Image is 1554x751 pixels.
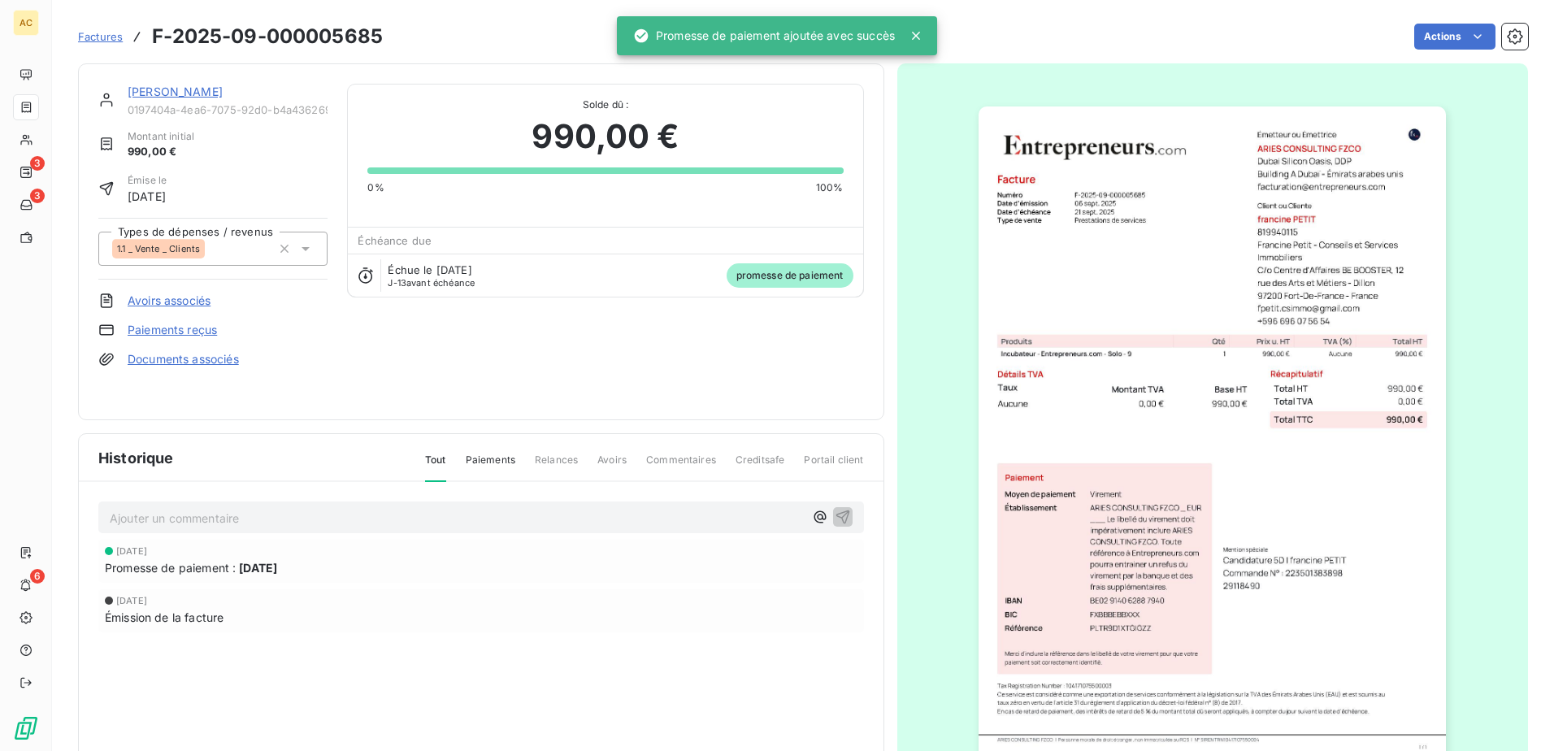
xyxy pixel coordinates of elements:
[128,85,223,98] a: [PERSON_NAME]
[128,351,239,367] a: Documents associés
[425,453,446,482] span: Tout
[1414,24,1495,50] button: Actions
[597,453,627,480] span: Avoirs
[367,180,384,195] span: 0%
[30,156,45,171] span: 3
[30,189,45,203] span: 3
[816,180,844,195] span: 100%
[78,28,123,45] a: Factures
[646,453,716,480] span: Commentaires
[532,112,679,161] span: 990,00 €
[117,244,200,254] span: 1.1 _ Vente _ Clients
[128,322,217,338] a: Paiements reçus
[727,263,853,288] span: promesse de paiement
[388,277,406,289] span: J-13
[358,234,432,247] span: Échéance due
[736,453,785,480] span: Creditsafe
[367,98,843,112] span: Solde dû :
[105,609,224,626] span: Émission de la facture
[105,559,236,576] span: Promesse de paiement :
[116,596,147,606] span: [DATE]
[116,546,147,556] span: [DATE]
[466,453,515,480] span: Paiements
[1499,696,1538,735] iframe: Intercom live chat
[239,559,277,576] span: [DATE]
[13,715,39,741] img: Logo LeanPay
[128,173,167,188] span: Émise le
[98,447,174,469] span: Historique
[128,103,328,116] span: 0197404a-4ea6-7075-92d0-b4a436269e62
[633,21,895,50] div: Promesse de paiement ajoutée avec succès
[13,10,39,36] div: AC
[152,22,383,51] h3: F-2025-09-000005685
[78,30,123,43] span: Factures
[128,188,167,205] span: [DATE]
[388,278,475,288] span: avant échéance
[128,293,211,309] a: Avoirs associés
[388,263,471,276] span: Échue le [DATE]
[535,453,578,480] span: Relances
[128,144,194,160] span: 990,00 €
[30,569,45,584] span: 6
[128,129,194,144] span: Montant initial
[804,453,863,480] span: Portail client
